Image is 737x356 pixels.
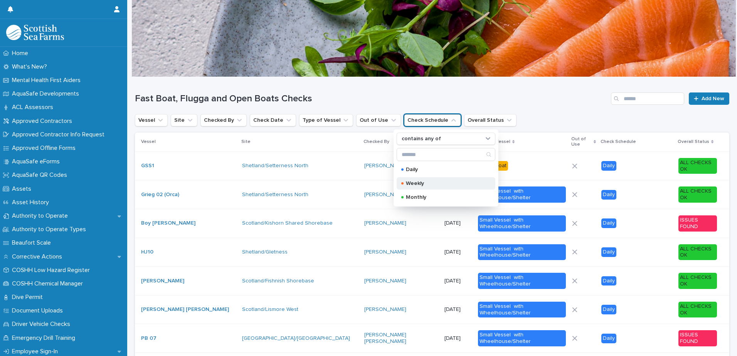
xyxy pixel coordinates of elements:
tr: PB 07 [GEOGRAPHIC_DATA]/[GEOGRAPHIC_DATA] [PERSON_NAME] [PERSON_NAME] [DATE]Small Vessel with Whe... [135,324,729,353]
button: Check Schedule [404,114,461,126]
div: Daily [601,218,616,228]
div: Daily [601,190,616,200]
a: Shetland/Gletness [242,249,288,255]
p: Vessel [141,138,156,146]
p: [DATE] [444,278,472,284]
p: Authority to Operate [9,212,74,220]
p: Mental Health First Aiders [9,77,87,84]
a: Shetland/Setterness North [242,191,308,198]
div: Daily [601,247,616,257]
a: Boy [PERSON_NAME] [141,220,195,227]
a: [PERSON_NAME] [364,163,406,169]
div: Daily [601,161,616,171]
a: Shetland/Setterness North [242,163,308,169]
p: contains any of [402,136,441,142]
p: What's New? [9,63,53,71]
p: Approved Contractor Info Request [9,131,111,138]
p: Out of Use [571,135,592,149]
button: Site [171,114,197,126]
button: Overall Status [464,114,517,126]
p: Document Uploads [9,307,69,314]
p: AquaSafe QR Codes [9,171,73,179]
p: Driver Vehicle Checks [9,321,76,328]
tr: Grieg 02 (Orca) Shetland/Setterness North [PERSON_NAME] [DATE]Small Vessel with Wheelhouse/Shelte... [135,180,729,209]
input: Search [611,92,684,105]
div: ALL CHECKS OK [678,273,717,289]
input: Search [397,148,495,161]
p: Approved Offline Forms [9,144,82,152]
a: [PERSON_NAME] [364,220,406,227]
tr: Boy [PERSON_NAME] Scotland/Kishorn Shared Shorebase [PERSON_NAME] [DATE]Small Vessel with Wheelho... [135,209,729,238]
p: Corrective Actions [9,253,68,260]
img: bPIBxiqnSb2ggTQWdOVV [6,25,64,40]
p: AquaSafe Developments [9,90,85,97]
a: [PERSON_NAME] [PERSON_NAME] [364,332,438,345]
a: [PERSON_NAME] [364,278,406,284]
p: Home [9,50,34,57]
a: [PERSON_NAME] [141,278,184,284]
span: Add New [702,96,724,101]
a: Scotland/Lismore West [242,306,298,313]
p: Overall Status [678,138,709,146]
p: [DATE] [444,249,472,255]
p: [DATE] [444,335,472,342]
button: Check Date [250,114,296,126]
p: Daily [406,167,483,172]
div: Search [397,148,495,161]
p: Check Schedule [601,138,636,146]
h1: Fast Boat, Flugga and Open Boats Checks [135,93,608,104]
tr: [PERSON_NAME] Scotland/Fishnish Shorebase [PERSON_NAME] [DATE]Small Vessel with Wheelhouse/Shelte... [135,267,729,296]
tr: GSS1 Shetland/Setterness North [PERSON_NAME] [DATE]Open BoatDailyALL CHECKS OK [135,151,729,180]
div: Small Vessel with Wheelhouse/Shelter [478,302,566,318]
a: [PERSON_NAME] [364,249,406,255]
button: Out of Use [356,114,401,126]
a: Scotland/Fishnish Shorebase [242,278,314,284]
div: Small Vessel with Wheelhouse/Shelter [478,215,566,232]
button: Type of Vessel [299,114,353,126]
div: ISSUES FOUND [678,215,717,232]
p: Monthly [406,195,483,200]
tr: [PERSON_NAME] [PERSON_NAME] Scotland/Lismore West [PERSON_NAME] [DATE]Small Vessel with Wheelhous... [135,295,729,324]
p: Dive Permit [9,294,49,301]
div: Daily [601,276,616,286]
p: [DATE] [444,220,472,227]
div: Small Vessel with Wheelhouse/Shelter [478,186,566,203]
a: [GEOGRAPHIC_DATA]/[GEOGRAPHIC_DATA] [242,335,350,342]
div: ISSUES FOUND [678,330,717,346]
a: [PERSON_NAME] [PERSON_NAME] [141,306,229,313]
a: Scotland/Kishorn Shared Shorebase [242,220,333,227]
div: Daily [601,334,616,343]
div: Daily [601,305,616,314]
div: ALL CHECKS OK [678,186,717,203]
a: GSS1 [141,163,154,169]
p: ACL Assessors [9,104,59,111]
div: Small Vessel with Wheelhouse/Shelter [478,273,566,289]
a: PB 07 [141,335,156,342]
p: Site [241,138,251,146]
div: ALL CHECKS OK [678,158,717,174]
p: Weekly [406,181,483,186]
p: COSHH Low Hazard Register [9,267,96,274]
div: ALL CHECKS OK [678,244,717,260]
a: Grieg 02 (Orca) [141,191,179,198]
p: Employee Sign-In [9,348,64,355]
p: AquaSafe eForms [9,158,66,165]
div: ALL CHECKS OK [678,302,717,318]
p: Beaufort Scale [9,239,57,247]
p: COSHH Chemical Manager [9,280,89,287]
tr: HJ10 Shetland/Gletness [PERSON_NAME] [DATE]Small Vessel with Wheelhouse/ShelterDailyALL CHECKS OK [135,238,729,267]
p: Approved Contractors [9,118,78,125]
p: Assets [9,185,37,193]
button: Checked By [200,114,247,126]
a: HJ10 [141,249,153,255]
a: [PERSON_NAME] [364,191,406,198]
a: [PERSON_NAME] [364,306,406,313]
button: Vessel [135,114,168,126]
a: Add New [689,92,729,105]
p: [DATE] [444,306,472,313]
div: Small Vessel with Wheelhouse/Shelter [478,244,566,260]
p: Asset History [9,199,55,206]
p: Emergency Drill Training [9,334,81,342]
div: Small Vessel with Wheelhouse/Shelter [478,330,566,346]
